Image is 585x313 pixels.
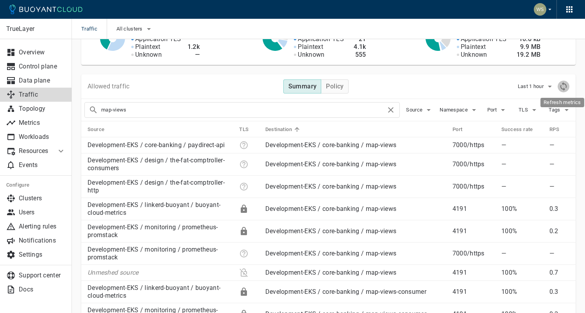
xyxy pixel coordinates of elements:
p: Allowed traffic [88,83,130,90]
a: Development-EKS / core-banking / map-views [265,205,397,212]
button: TLS [516,104,541,116]
a: Development-EKS / core-banking / map-views-consumer [265,288,426,295]
p: 100% [501,269,543,277]
h4: Policy [326,83,343,90]
p: 7000 / https [453,183,495,191]
a: Development-EKS / monitoring / prometheus-promstack [88,223,218,239]
span: Port [487,107,498,113]
h5: Destination [265,126,292,133]
p: Plaintext [298,43,323,51]
a: Development-EKS / core-banking / paydirect-api [88,141,225,149]
button: All clusters [116,23,154,35]
p: Settings [19,251,66,259]
p: 4191 [453,227,495,235]
div: Refresh metrics [558,81,569,92]
p: — [501,183,543,191]
h4: 19.2 MB [513,51,540,59]
p: Notifications [19,237,66,245]
p: Topology [19,105,66,113]
p: Traffic [19,91,66,99]
span: RPS [549,126,569,133]
p: — [501,250,543,257]
a: Development-EKS / linkerd-buoyant / buoyant-cloud-metrics [88,284,220,299]
a: Development-EKS / monitoring / prometheus-promstack [88,246,218,261]
img: Weichung Shaw [534,3,546,16]
p: 100% [501,288,543,296]
p: 100% [501,205,543,213]
p: TrueLayer [6,25,65,33]
div: Unknown [239,140,249,150]
span: Source [88,126,114,133]
p: Unknown [135,51,162,59]
button: Policy [321,79,348,94]
p: 4191 [453,288,495,296]
h4: 21 [350,35,366,43]
input: Search [101,104,386,115]
a: Development-EKS / core-banking / map-views [265,250,397,257]
p: 100% [501,227,543,235]
p: Docs [19,286,66,293]
button: Namespace [440,104,479,116]
span: Port [453,126,473,133]
h5: Success rate [501,126,533,133]
span: Success rate [501,126,543,133]
p: — [549,160,569,168]
h4: 1.2k [188,43,200,51]
div: Unknown [239,160,249,169]
button: Summary [283,79,322,94]
h4: — [188,51,200,59]
a: Development-EKS / design / the-fat-comptroller-http [88,179,225,194]
h5: RPS [549,126,559,133]
h4: — [188,35,200,43]
p: Data plane [19,77,66,85]
p: Users [19,209,66,216]
span: Tags [549,107,562,113]
div: Refresh metrics [540,98,584,107]
h5: Source [88,126,104,133]
p: 7000 / https [453,250,495,257]
p: Control plane [19,63,66,70]
a: Development-EKS / linkerd-buoyant / buoyant-cloud-metrics [88,201,220,216]
p: Events [19,161,66,169]
div: Unknown [239,182,249,191]
h4: 10.6 kB [513,35,540,43]
button: Tags [547,104,572,116]
h5: Port [453,126,463,133]
a: Development-EKS / core-banking / map-views [265,141,397,149]
p: Workloads [19,133,66,141]
span: Traffic [81,19,107,39]
h4: 9.9 MB [513,43,540,51]
a: Development-EKS / core-banking / map-views [265,183,397,190]
p: Plaintext [135,43,161,51]
a: Development-EKS / core-banking / map-views [265,269,397,276]
button: Port [485,104,510,116]
div: Plaintext [239,268,249,277]
p: Application TLS [135,35,181,43]
p: 0.3 [549,205,569,213]
p: — [501,160,543,168]
p: 0.2 [549,227,569,235]
h5: Configure [6,182,66,188]
span: TLS [239,126,259,133]
p: Plaintext [461,43,486,51]
p: Support center [19,272,66,279]
p: — [549,183,569,191]
p: 0.7 [549,269,569,277]
span: Destination [265,126,302,133]
button: Source [406,104,433,116]
p: Resources [19,147,50,155]
button: Last 1 hour [518,81,555,92]
p: Metrics [19,119,66,127]
span: Last 1 hour [518,83,545,90]
p: — [549,250,569,257]
div: Unknown [239,249,249,258]
p: 4191 [453,269,495,277]
p: — [549,141,569,149]
p: Overview [19,49,66,56]
p: 7000 / https [453,141,495,149]
h4: 555 [350,51,366,59]
p: Application TLS [298,35,344,43]
p: Unmeshed source [88,269,233,277]
span: Source [406,107,424,113]
p: Unknown [298,51,324,59]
